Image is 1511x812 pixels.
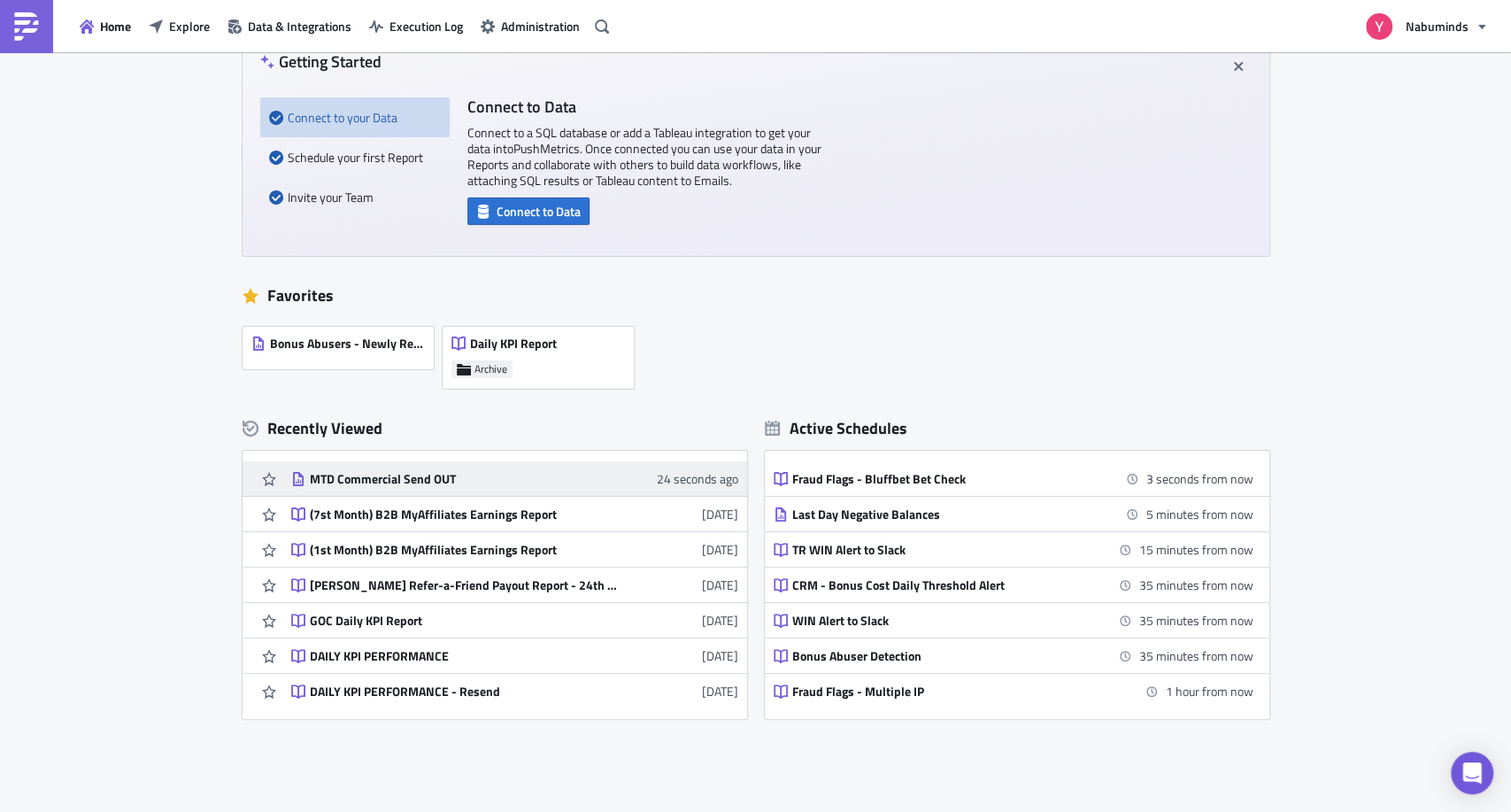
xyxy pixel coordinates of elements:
span: Home [100,17,131,35]
button: Execution Log [360,12,472,40]
span: Bonus Abusers - Newly Registered [270,336,424,352]
div: Fraud Flags - Bluffbet Bet Check [792,471,1102,487]
button: Administration [472,12,589,40]
time: 2025-08-15T07:24:33Z [657,469,738,488]
div: Recently Viewed [243,415,747,442]
h4: Connect to Data [467,97,821,116]
h4: Getting Started [260,52,382,71]
time: 2025-05-21T14:23:48Z [702,540,738,559]
a: Daily KPI ReportArchive [443,318,643,389]
time: 2025-03-12T11:40:27Z [702,646,738,665]
div: Connect to your Data [269,97,441,137]
div: Bonus Abuser Detection [792,648,1102,664]
p: Connect to a SQL database or add a Tableau integration to get your data into PushMetrics . Once c... [467,125,821,189]
div: Fraud Flags - Multiple IP [792,684,1102,700]
div: MTD Commercial Send OUT [310,471,620,487]
span: Daily KPI Report [470,336,557,352]
a: (7st Month) B2B MyAffiliates Earnings Report[DATE] [291,497,738,531]
a: MTD Commercial Send OUT24 seconds ago [291,461,738,496]
time: 2025-08-15 11:00 [1139,646,1253,665]
div: DAILY KPI PERFORMANCE [310,648,620,664]
span: Archive [474,362,507,376]
span: Connect to Data [497,202,581,220]
div: (1st Month) B2B MyAffiliates Earnings Report [310,542,620,558]
div: TR WIN Alert to Slack [792,542,1102,558]
a: GOC Daily KPI Report[DATE] [291,603,738,638]
div: CRM - Bonus Cost Daily Threshold Alert [792,577,1102,593]
span: Execution Log [389,17,463,35]
time: 2025-03-12T11:38:04Z [702,682,738,700]
img: PushMetrics [12,12,41,41]
time: 2025-08-15 11:00 [1139,611,1253,630]
a: (1st Month) B2B MyAffiliates Earnings Report[DATE] [291,532,738,567]
span: Data & Integrations [248,17,351,35]
a: CRM - Bonus Cost Daily Threshold Alert35 minutes from now [774,568,1253,602]
button: Home [71,12,140,40]
div: DAILY KPI PERFORMANCE - Resend [310,684,620,700]
a: DAILY KPI PERFORMANCE - Resend[DATE] [291,674,738,708]
time: 2025-08-15 11:00 [1139,576,1253,594]
time: 2025-08-15 10:25 [1146,469,1253,488]
div: Invite your Team [269,177,441,217]
div: Open Intercom Messenger [1451,752,1493,794]
button: Connect to Data [467,197,590,225]
a: Connect to Data [467,200,590,219]
a: WIN Alert to Slack35 minutes from now [774,603,1253,638]
a: [PERSON_NAME] Refer-a-Friend Payout Report - 24th of the Month[DATE] [291,568,738,602]
span: Explore [169,17,210,35]
div: Schedule your first Report [269,137,441,177]
a: Fraud Flags - Bluffbet Bet Check3 seconds from now [774,461,1253,496]
time: 2025-08-15 11:30 [1166,682,1253,700]
div: [PERSON_NAME] Refer-a-Friend Payout Report - 24th of the Month [310,577,620,593]
div: Last Day Negative Balances [792,507,1102,522]
div: Active Schedules [765,418,907,438]
div: Favorites [243,282,1269,309]
a: TR WIN Alert to Slack15 minutes from now [774,532,1253,567]
time: 2025-03-16T14:21:17Z [702,611,738,630]
a: Fraud Flags - Multiple IP1 hour from now [774,674,1253,708]
time: 2025-08-15 10:30 [1146,505,1253,523]
span: Administration [501,17,580,35]
button: Nabuminds [1355,7,1498,46]
a: Bonus Abusers - Newly Registered [243,318,443,389]
a: Last Day Negative Balances5 minutes from now [774,497,1253,531]
div: (7st Month) B2B MyAffiliates Earnings Report [310,507,620,522]
time: 2025-08-15 10:40 [1139,540,1253,559]
a: Bonus Abuser Detection35 minutes from now [774,638,1253,673]
time: 2025-05-21T14:25:25Z [702,505,738,523]
img: Avatar [1364,12,1394,42]
a: DAILY KPI PERFORMANCE[DATE] [291,638,738,673]
button: Explore [140,12,219,40]
div: GOC Daily KPI Report [310,613,620,629]
button: Data & Integrations [219,12,360,40]
time: 2025-05-07T10:58:56Z [702,576,738,594]
div: WIN Alert to Slack [792,613,1102,629]
span: Nabuminds [1406,17,1469,35]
